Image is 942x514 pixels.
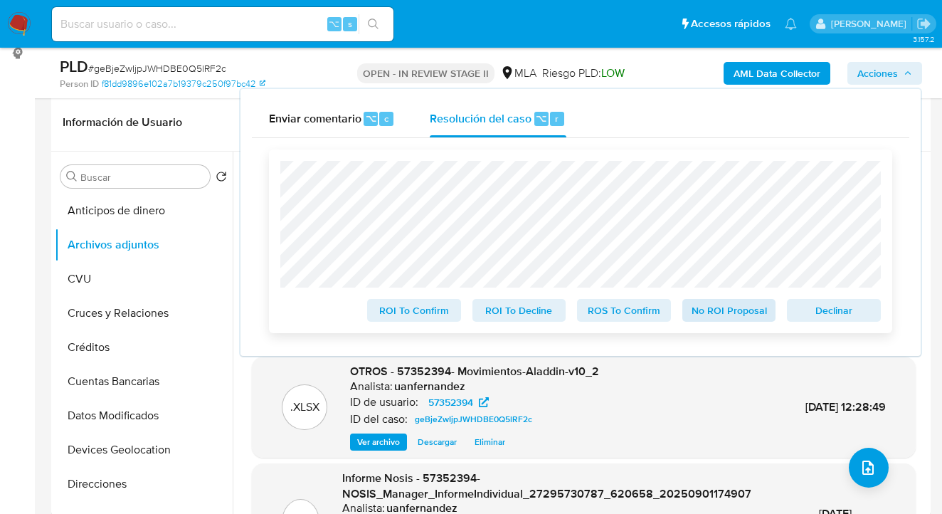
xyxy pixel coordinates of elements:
[55,262,233,296] button: CVU
[367,299,461,322] button: ROI To Confirm
[102,78,265,90] a: f81dd9896e102a7b19379c250f97bc42
[357,63,494,83] p: OPEN - IN REVIEW STAGE II
[55,228,233,262] button: Archivos adjuntos
[411,434,464,451] button: Descargar
[350,379,393,394] p: Analista:
[430,110,531,126] span: Resolución del caso
[350,395,418,409] p: ID de usuario:
[216,171,227,187] button: Volver al orden por defecto
[409,411,538,428] a: geBjeZwIjpJWHDBE0Q5lRF2c
[55,467,233,501] button: Direcciones
[290,399,319,415] p: .XLSX
[475,435,505,449] span: Eliminar
[60,55,88,78] b: PLD
[682,299,776,322] button: No ROI Proposal
[420,394,497,411] a: 57352394
[428,394,473,411] span: 57352394
[269,110,361,126] span: Enviar comentario
[384,112,388,125] span: c
[377,300,451,320] span: ROI To Confirm
[55,399,233,433] button: Datos Modificados
[542,65,625,81] span: Riesgo PLD:
[415,411,532,428] span: geBjeZwIjpJWHDBE0Q5lRF2c
[359,14,388,34] button: search-icon
[418,435,457,449] span: Descargar
[66,171,78,182] button: Buscar
[55,364,233,399] button: Cuentas Bancarias
[724,62,830,85] button: AML Data Collector
[55,194,233,228] button: Anticipos de dinero
[350,412,408,426] p: ID del caso:
[88,61,226,75] span: # geBjeZwIjpJWHDBE0Q5lRF2c
[805,399,886,415] span: [DATE] 12:28:49
[849,448,889,488] button: upload-file
[787,299,881,322] button: Declinar
[847,62,922,85] button: Acciones
[55,433,233,467] button: Devices Geolocation
[60,78,99,90] b: Person ID
[348,17,352,31] span: s
[350,434,407,451] button: Ver archivo
[577,299,671,322] button: ROS To Confirm
[55,330,233,364] button: Créditos
[691,16,771,31] span: Accesos rápidos
[329,17,339,31] span: ⌥
[55,296,233,330] button: Cruces y Relaciones
[63,115,182,130] h1: Información de Usuario
[357,435,400,449] span: Ver archivo
[350,363,599,379] span: OTROS - 57352394- Movimientos-Aladdin-v10_2
[500,65,536,81] div: MLA
[536,112,546,125] span: ⌥
[366,112,376,125] span: ⌥
[482,300,556,320] span: ROI To Decline
[80,171,204,184] input: Buscar
[797,300,871,320] span: Declinar
[831,17,911,31] p: juanpablo.jfernandez@mercadolibre.com
[913,33,935,45] span: 3.157.2
[467,434,512,451] button: Eliminar
[555,112,559,125] span: r
[916,16,931,31] a: Salir
[601,65,625,81] span: LOW
[52,15,393,33] input: Buscar usuario o caso...
[342,470,751,502] span: Informe Nosis - 57352394-NOSIS_Manager_InformeIndividual_27295730787_620658_20250901174907
[394,379,465,394] h6: uanfernandez
[734,62,820,85] b: AML Data Collector
[857,62,898,85] span: Acciones
[472,299,566,322] button: ROI To Decline
[587,300,661,320] span: ROS To Confirm
[785,18,797,30] a: Notificaciones
[692,300,766,320] span: No ROI Proposal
